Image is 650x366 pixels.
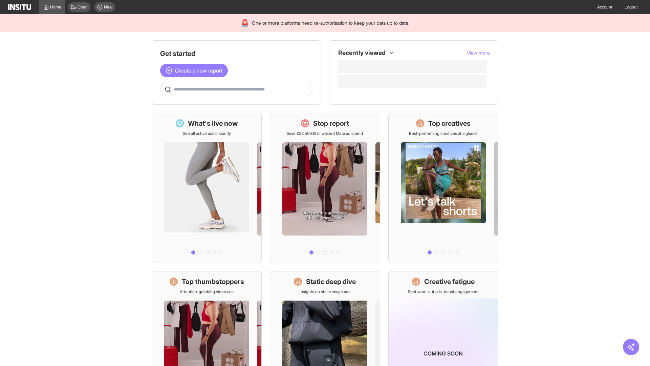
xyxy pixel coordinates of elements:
img: Logo [8,4,31,10]
span: Home [50,4,61,10]
a: What's live nowSee all active ads instantly [152,113,262,263]
button: View more [467,49,490,56]
p: Best-performing creatives at a glance [409,131,478,136]
p: Save £23,509.13 in wasted Meta ad spend [287,131,363,136]
p: Attention-grabbing video ads [180,289,234,294]
h1: Top thumbstoppers [182,277,244,286]
h1: What's live now [188,119,238,128]
h1: Static deep dive [306,277,356,286]
h1: Top creatives [428,119,471,128]
p: See all active ads instantly [183,131,231,136]
a: Stop reportSave £23,509.13 in wasted Meta ad spend [270,113,380,263]
div: 🚨 [241,18,249,28]
span: New [104,4,112,10]
p: Insights on static image ads [300,289,350,294]
span: One or more platforms need re-authorisation to keep your data up to date. [252,20,409,26]
span: Open [78,4,88,10]
h1: Stop report [313,119,349,128]
span: Create a new report [175,66,222,75]
h1: Get started [160,49,312,58]
span: View more [467,50,490,56]
a: Top creativesBest-performing creatives at a glance [388,113,498,263]
button: Create a new report [160,64,228,77]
